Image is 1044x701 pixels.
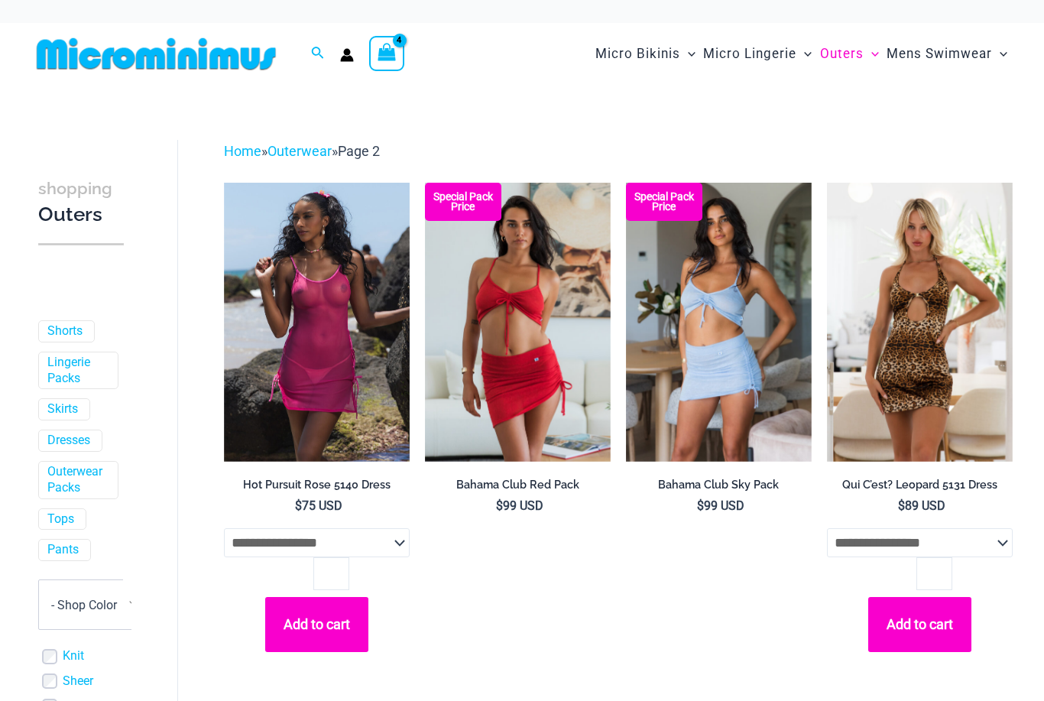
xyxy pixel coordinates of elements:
a: Bahama Club Sky Pack [626,478,812,498]
a: Micro LingerieMenu ToggleMenu Toggle [699,31,815,77]
img: Bahama Club Red 9170 Crop Top 5404 Skirt 01 [425,183,611,462]
a: Knit [63,648,84,664]
a: Outerwear [267,143,332,159]
span: $ [295,498,302,513]
span: Micro Lingerie [703,34,796,73]
span: Page 2 [338,143,380,159]
input: Product quantity [313,557,349,589]
bdi: 89 USD [898,498,945,513]
bdi: 99 USD [697,498,744,513]
a: qui c'est leopard 5131 dress 01qui c'est leopard 5131 dress 04qui c'est leopard 5131 dress 04 [827,183,1013,462]
span: » » [224,143,380,159]
b: Special Pack Price [425,192,501,212]
a: Mens SwimwearMenu ToggleMenu Toggle [883,31,1011,77]
span: Menu Toggle [864,34,879,73]
span: Micro Bikinis [595,34,680,73]
span: - Shop Color [38,579,145,630]
span: $ [697,498,704,513]
bdi: 99 USD [496,498,543,513]
button: Add to cart [868,597,972,652]
span: Mens Swimwear [887,34,992,73]
a: Dresses [47,433,90,449]
h2: Bahama Club Sky Pack [626,478,812,492]
a: Bahama Club Sky 9170 Crop Top 5404 Skirt 01 Bahama Club Sky 9170 Crop Top 5404 Skirt 06Bahama Clu... [626,183,812,462]
a: View Shopping Cart, 4 items [369,36,404,71]
a: Bahama Club Red 9170 Crop Top 5404 Skirt 01 Bahama Club Red 9170 Crop Top 5404 Skirt 05Bahama Clu... [425,183,611,462]
a: Micro BikinisMenu ToggleMenu Toggle [592,31,699,77]
img: Hot Pursuit Rose 5140 Dress 01 [224,183,410,462]
span: - Shop Color [39,580,144,629]
a: Search icon link [311,44,325,63]
span: $ [496,498,503,513]
input: Product quantity [916,557,952,589]
a: Qui C’est? Leopard 5131 Dress [827,478,1013,498]
a: Home [224,143,261,159]
a: Hot Pursuit Rose 5140 Dress 01Hot Pursuit Rose 5140 Dress 12Hot Pursuit Rose 5140 Dress 12 [224,183,410,462]
a: Account icon link [340,48,354,62]
span: Menu Toggle [992,34,1007,73]
a: Skirts [47,401,78,417]
a: Lingerie Packs [47,355,106,387]
img: Bahama Club Sky 9170 Crop Top 5404 Skirt 01 [626,183,812,462]
span: Menu Toggle [680,34,695,73]
a: OutersMenu ToggleMenu Toggle [816,31,883,77]
nav: Site Navigation [589,28,1013,80]
span: Menu Toggle [796,34,812,73]
img: MM SHOP LOGO FLAT [31,37,282,71]
span: $ [898,498,905,513]
h3: Outers [38,175,124,228]
img: qui c'est leopard 5131 dress 01 [827,183,1013,462]
h2: Bahama Club Red Pack [425,478,611,492]
a: Outerwear Packs [47,464,106,496]
h2: Qui C’est? Leopard 5131 Dress [827,478,1013,492]
a: Bahama Club Red Pack [425,478,611,498]
a: Hot Pursuit Rose 5140 Dress [224,478,410,498]
b: Special Pack Price [626,192,702,212]
button: Add to cart [265,597,369,652]
bdi: 75 USD [295,498,342,513]
span: shopping [38,179,112,198]
h2: Hot Pursuit Rose 5140 Dress [224,478,410,492]
a: Sheer [63,673,93,690]
a: Tops [47,511,74,527]
span: - Shop Color [51,598,117,612]
a: Pants [47,542,79,558]
a: Shorts [47,323,83,339]
span: Outers [820,34,864,73]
